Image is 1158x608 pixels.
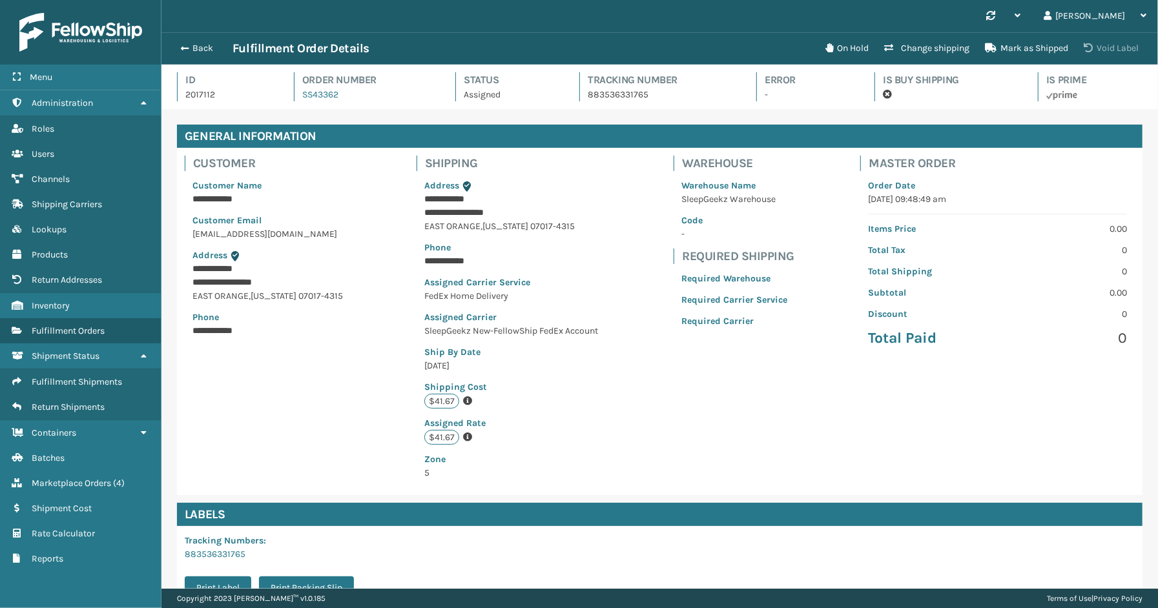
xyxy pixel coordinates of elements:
[883,72,1015,88] h4: Is Buy Shipping
[32,224,67,235] span: Lookups
[251,290,296,301] span: [US_STATE]
[193,156,351,171] h4: Customer
[424,276,601,289] p: Assigned Carrier Service
[869,156,1135,171] h4: Master Order
[185,549,245,560] a: 883536331765
[424,416,601,430] p: Assigned Rate
[32,325,105,336] span: Fulfillment Orders
[192,179,344,192] p: Customer Name
[481,221,482,232] span: ,
[192,310,344,324] p: Phone
[302,72,432,88] h4: Order Number
[177,503,1142,526] h4: Labels
[424,324,601,338] p: SleepGeekz New-FellowShip FedEx Account
[765,72,851,88] h4: Error
[1084,43,1093,52] i: VOIDLABEL
[1006,222,1127,236] p: 0.00
[884,43,893,52] i: Change shipping
[868,192,1127,206] p: [DATE] 09:48:49 am
[464,72,556,88] h4: Status
[185,72,271,88] h4: Id
[825,43,833,52] i: On Hold
[30,72,52,83] span: Menu
[977,35,1076,61] button: Mark as Shipped
[424,221,481,232] span: EAST ORANGE
[1006,286,1127,299] p: 0.00
[682,248,795,264] h4: Required Shipping
[681,214,787,227] p: Code
[1047,594,1091,603] a: Terms of Use
[32,528,95,539] span: Rate Calculator
[32,376,122,387] span: Fulfillment Shipments
[173,43,233,54] button: Back
[424,452,601,478] span: 5
[32,148,54,159] span: Users
[32,249,68,260] span: Products
[32,174,70,185] span: Channels
[185,88,271,101] p: 2017112
[249,290,251,301] span: ,
[868,286,989,299] p: Subtotal
[868,307,989,321] p: Discount
[302,89,338,100] a: SS43362
[1006,243,1127,257] p: 0
[185,576,251,600] button: Print Label
[530,221,575,232] span: 07017-4315
[876,35,977,61] button: Change shipping
[424,452,601,466] p: Zone
[424,180,459,191] span: Address
[233,41,369,56] h3: Fulfillment Order Details
[1093,594,1142,603] a: Privacy Policy
[868,179,1127,192] p: Order Date
[868,265,989,278] p: Total Shipping
[682,156,795,171] h4: Warehouse
[19,13,142,52] img: logo
[681,293,787,307] p: Required Carrier Service
[32,97,93,108] span: Administration
[1006,265,1127,278] p: 0
[32,350,99,361] span: Shipment Status
[32,452,65,463] span: Batches
[32,274,102,285] span: Return Addresses
[32,427,76,438] span: Containers
[765,88,851,101] p: -
[177,125,1142,148] h4: General Information
[424,289,601,303] p: FedEx Home Delivery
[818,35,876,61] button: On Hold
[1006,329,1127,348] p: 0
[1047,589,1142,608] div: |
[259,576,354,600] button: Print Packing Slip
[185,535,266,546] span: Tracking Numbers :
[192,227,344,241] p: [EMAIL_ADDRESS][DOMAIN_NAME]
[32,300,70,311] span: Inventory
[424,430,459,445] p: $41.67
[1046,72,1142,88] h4: Is Prime
[424,345,601,359] p: Ship By Date
[681,192,787,206] p: SleepGeekz Warehouse
[298,290,343,301] span: 07017-4315
[681,179,787,192] p: Warehouse Name
[588,88,733,101] p: 883536331765
[588,72,733,88] h4: Tracking Number
[113,478,125,489] span: ( 4 )
[32,199,102,210] span: Shipping Carriers
[424,380,601,394] p: Shipping Cost
[425,156,608,171] h4: Shipping
[482,221,528,232] span: [US_STATE]
[192,290,249,301] span: EAST ORANGE
[177,589,326,608] p: Copyright 2023 [PERSON_NAME]™ v 1.0.185
[868,222,989,236] p: Items Price
[32,553,63,564] span: Reports
[32,478,111,489] span: Marketplace Orders
[424,310,601,324] p: Assigned Carrier
[681,272,787,285] p: Required Warehouse
[424,359,601,372] p: [DATE]
[1006,307,1127,321] p: 0
[192,250,227,261] span: Address
[985,43,997,52] i: Mark as Shipped
[464,88,556,101] p: Assigned
[1076,35,1146,61] button: Void Label
[868,329,989,348] p: Total Paid
[32,123,54,134] span: Roles
[192,214,344,227] p: Customer Email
